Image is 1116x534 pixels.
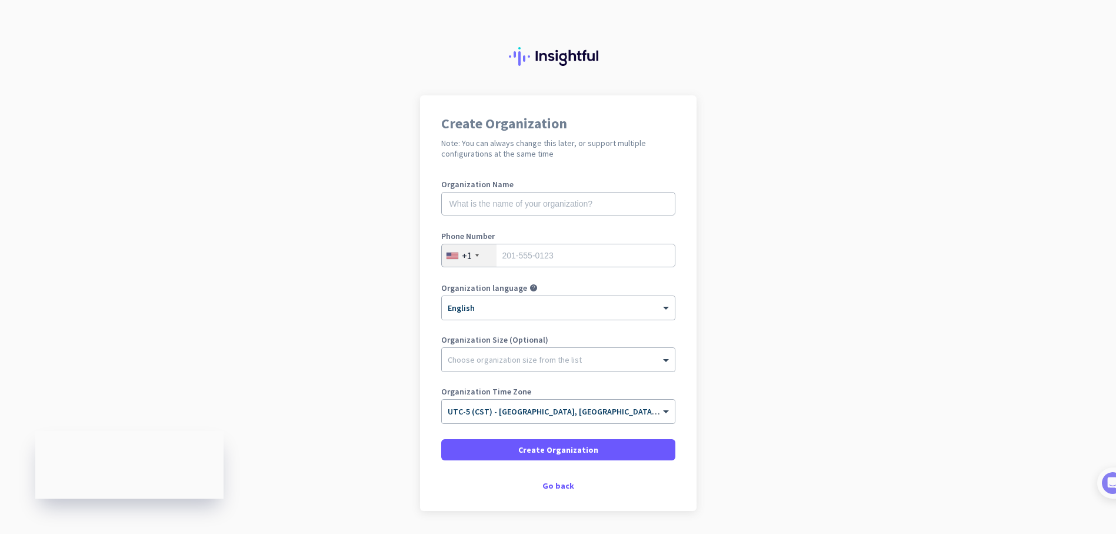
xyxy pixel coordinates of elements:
[462,250,472,261] div: +1
[509,47,608,66] img: Insightful
[441,232,675,240] label: Phone Number
[441,336,675,344] label: Organization Size (Optional)
[518,444,598,456] span: Create Organization
[441,117,675,131] h1: Create Organization
[529,284,538,292] i: help
[441,138,675,159] h2: Note: You can always change this later, or support multiple configurations at the same time
[35,431,224,499] iframe: Insightful Status
[441,482,675,490] div: Go back
[441,284,527,292] label: Organization language
[441,192,675,215] input: What is the name of your organization?
[441,244,675,267] input: 201-555-0123
[441,387,675,396] label: Organization Time Zone
[441,439,675,460] button: Create Organization
[441,180,675,188] label: Organization Name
